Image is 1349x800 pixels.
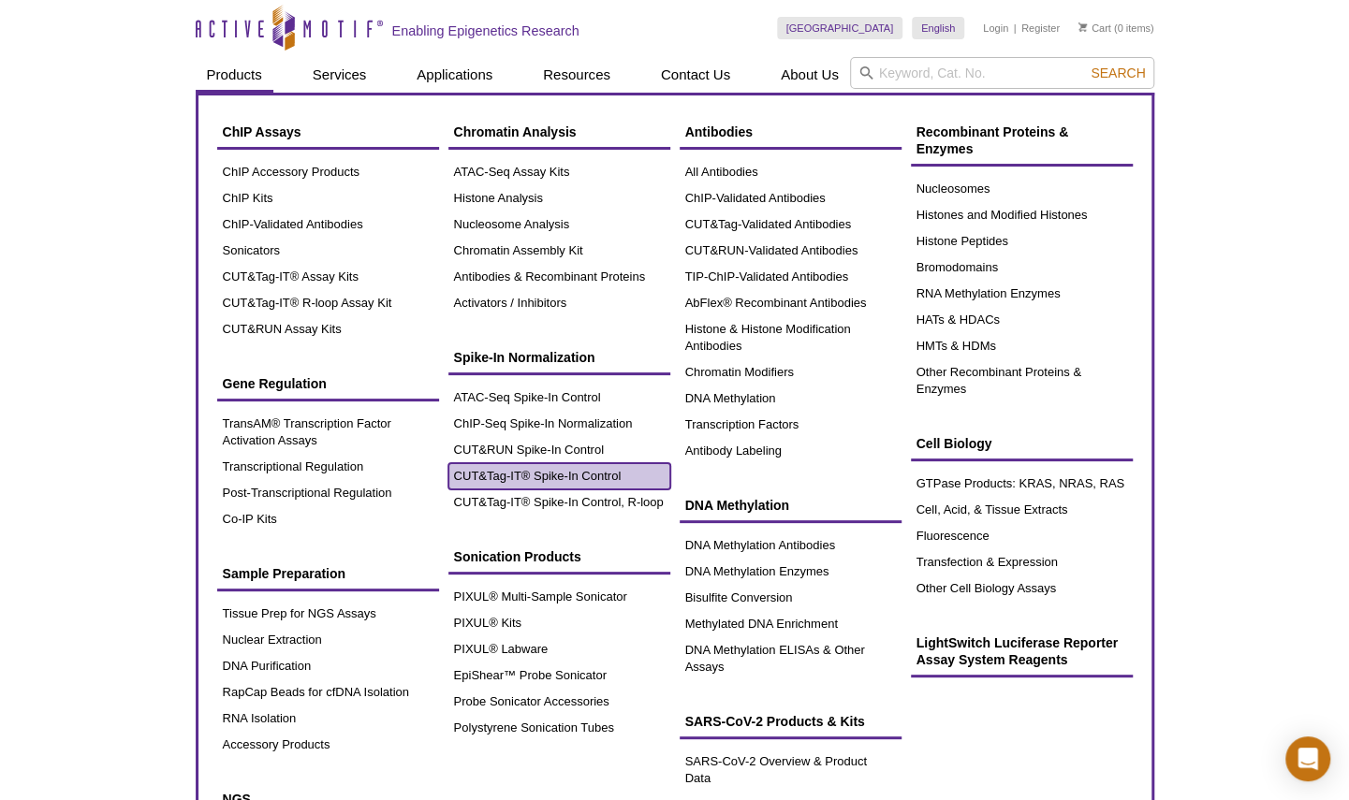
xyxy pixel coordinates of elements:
a: Antibodies & Recombinant Proteins [448,264,670,290]
a: ChIP Accessory Products [217,159,439,185]
a: RNA Methylation Enzymes [911,281,1133,307]
a: DNA Methylation [680,385,902,412]
span: ChIP Assays [223,124,301,139]
a: Methylated DNA Enrichment [680,611,902,637]
a: DNA Methylation ELISAs & Other Assays [680,637,902,680]
a: Tissue Prep for NGS Assays [217,601,439,627]
a: ChIP Assays [217,114,439,150]
a: RapCap Beads for cfDNA Isolation [217,679,439,705]
a: GTPase Products: KRAS, NRAS, RAS [911,471,1133,497]
a: English [912,17,964,39]
a: Antibodies [680,114,902,150]
a: About Us [770,57,850,93]
a: Cell Biology [911,426,1133,461]
a: Applications [405,57,504,93]
li: (0 items) [1078,17,1154,39]
a: Histone & Histone Modification Antibodies [680,316,902,359]
a: Sample Preparation [217,556,439,591]
a: Nucleosome Analysis [448,211,670,238]
a: Post-Transcriptional Regulation [217,480,439,506]
a: HMTs & HDMs [911,333,1133,359]
a: HATs & HDACs [911,307,1133,333]
a: LightSwitch Luciferase Reporter Assay System Reagents [911,625,1133,677]
a: Antibody Labeling [680,438,902,464]
a: RNA Isolation [217,705,439,732]
a: Services [301,57,378,93]
a: Resources [532,57,622,93]
a: Other Recombinant Proteins & Enzymes [911,359,1133,402]
a: CUT&Tag-Validated Antibodies [680,211,902,238]
a: Chromatin Assembly Kit [448,238,670,264]
a: ChIP-Validated Antibodies [217,211,439,238]
a: DNA Methylation [680,487,902,523]
a: PIXUL® Multi-Sample Sonicator [448,584,670,610]
img: Your Cart [1078,22,1087,32]
a: Products [196,57,273,93]
a: Transfection & Expression [911,549,1133,575]
span: Chromatin Analysis [454,124,577,139]
a: TIP-ChIP-Validated Antibodies [680,264,902,290]
span: SARS-CoV-2 Products & Kits [685,714,865,729]
a: CUT&Tag-IT® Spike-In Control, R-loop [448,489,670,516]
a: CUT&Tag-IT® Assay Kits [217,264,439,290]
a: Fluorescence [911,523,1133,549]
a: Transcriptional Regulation [217,454,439,480]
a: Co-IP Kits [217,506,439,532]
a: Login [983,22,1008,35]
a: Contact Us [650,57,741,93]
span: Antibodies [685,124,753,139]
a: ChIP Kits [217,185,439,211]
a: AbFlex® Recombinant Antibodies [680,290,902,316]
a: SARS-CoV-2 Products & Kits [680,704,902,739]
a: CUT&RUN-Validated Antibodies [680,238,902,264]
a: DNA Purification [217,653,439,679]
li: | [1014,17,1017,39]
h2: Enabling Epigenetics Research [392,22,579,39]
button: Search [1085,65,1151,81]
span: Spike-In Normalization [454,350,595,365]
a: Accessory Products [217,732,439,758]
div: Open Intercom Messenger [1285,736,1330,781]
a: Bisulfite Conversion [680,585,902,611]
a: TransAM® Transcription Factor Activation Assays [217,411,439,454]
span: LightSwitch Luciferase Reporter Assay System Reagents [916,635,1118,667]
input: Keyword, Cat. No. [850,57,1154,89]
span: Sonication Products [454,549,581,564]
a: Other Cell Biology Assays [911,575,1133,602]
a: Probe Sonicator Accessories [448,689,670,715]
a: ChIP-Validated Antibodies [680,185,902,211]
a: Cell, Acid, & Tissue Extracts [911,497,1133,523]
span: Search [1091,65,1145,80]
a: ATAC-Seq Assay Kits [448,159,670,185]
a: Histone Analysis [448,185,670,211]
span: DNA Methylation [685,498,789,513]
span: Gene Regulation [223,376,327,391]
a: CUT&RUN Spike-In Control [448,437,670,463]
a: CUT&RUN Assay Kits [217,316,439,342]
a: Bromodomains [911,255,1133,281]
a: Spike-In Normalization [448,340,670,375]
a: Nucleosomes [911,176,1133,202]
a: Polystyrene Sonication Tubes [448,715,670,741]
a: DNA Methylation Antibodies [680,532,902,559]
a: SARS-CoV-2 Overview & Product Data [680,749,902,792]
a: CUT&Tag-IT® R-loop Assay Kit [217,290,439,316]
a: DNA Methylation Enzymes [680,559,902,585]
a: Activators / Inhibitors [448,290,670,316]
a: Sonication Products [448,539,670,575]
span: Sample Preparation [223,566,346,581]
a: CUT&Tag-IT® Spike-In Control [448,463,670,489]
a: Histones and Modified Histones [911,202,1133,228]
a: EpiShear™ Probe Sonicator [448,662,670,689]
span: Recombinant Proteins & Enzymes [916,124,1069,156]
a: All Antibodies [680,159,902,185]
a: Recombinant Proteins & Enzymes [911,114,1133,167]
a: Register [1021,22,1060,35]
a: Chromatin Analysis [448,114,670,150]
a: ATAC-Seq Spike-In Control [448,385,670,411]
a: Nuclear Extraction [217,627,439,653]
span: Cell Biology [916,436,992,451]
a: Transcription Factors [680,412,902,438]
a: [GEOGRAPHIC_DATA] [777,17,903,39]
a: PIXUL® Kits [448,610,670,636]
